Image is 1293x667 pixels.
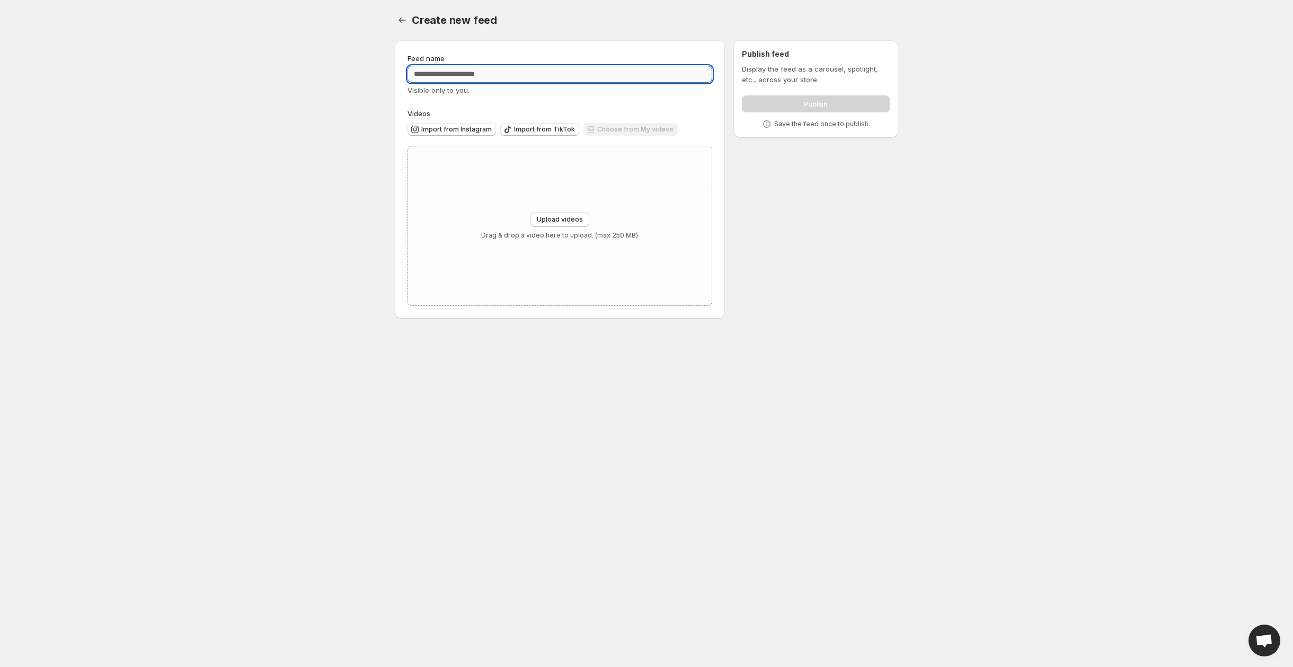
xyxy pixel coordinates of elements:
[742,49,890,59] h2: Publish feed
[412,14,497,27] span: Create new feed
[421,125,492,134] span: Import from Instagram
[408,123,496,136] button: Import from Instagram
[530,212,589,227] button: Upload videos
[500,123,579,136] button: Import from TikTok
[408,54,445,63] span: Feed name
[408,86,470,94] span: Visible only to you.
[774,120,870,128] p: Save the feed once to publish.
[1248,625,1280,656] a: Open chat
[742,64,890,85] p: Display the feed as a carousel, spotlight, etc., across your store.
[481,231,638,240] p: Drag & drop a video here to upload. (max 250 MB)
[395,13,410,28] button: Settings
[514,125,575,134] span: Import from TikTok
[408,109,430,118] span: Videos
[537,215,583,224] span: Upload videos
